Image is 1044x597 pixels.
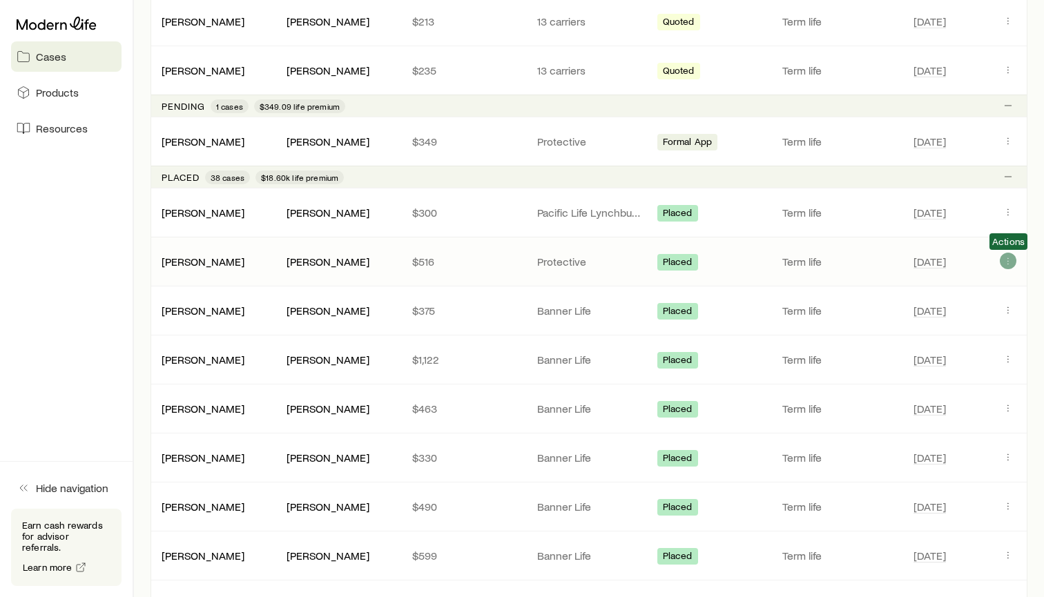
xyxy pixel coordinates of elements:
div: [PERSON_NAME] [162,14,244,29]
span: 1 cases [216,101,243,112]
p: Term life [782,135,896,148]
span: [DATE] [913,402,946,415]
a: [PERSON_NAME] [162,206,244,219]
span: Cases [36,50,66,63]
span: Quoted [663,65,695,79]
span: [DATE] [913,549,946,562]
div: [PERSON_NAME] [162,451,244,465]
a: [PERSON_NAME] [162,135,244,148]
a: [PERSON_NAME] [162,451,244,464]
a: [PERSON_NAME] [162,353,244,366]
div: [PERSON_NAME] [287,304,369,318]
div: [PERSON_NAME] [287,500,369,514]
p: Term life [782,500,896,513]
p: Term life [782,14,896,28]
p: Earn cash rewards for advisor referrals. [22,520,110,553]
p: Banner Life [537,451,640,464]
a: Cases [11,41,122,72]
p: Protective [537,255,640,268]
p: $330 [412,451,515,464]
span: Resources [36,121,88,135]
span: [DATE] [913,255,946,268]
span: $18.60k life premium [261,172,338,183]
span: Learn more [23,562,72,572]
div: Earn cash rewards for advisor referrals.Learn more [11,509,122,586]
a: [PERSON_NAME] [162,14,244,28]
div: [PERSON_NAME] [162,135,244,149]
p: $490 [412,500,515,513]
span: Placed [663,354,693,369]
div: [PERSON_NAME] [287,14,369,29]
span: Actions [992,236,1025,247]
span: [DATE] [913,135,946,148]
p: Banner Life [537,402,640,415]
p: $300 [412,206,515,219]
a: [PERSON_NAME] [162,63,244,77]
a: [PERSON_NAME] [162,402,244,415]
p: $516 [412,255,515,268]
p: $463 [412,402,515,415]
div: [PERSON_NAME] [162,500,244,514]
span: Placed [663,501,693,516]
a: Resources [11,113,122,144]
span: [DATE] [913,353,946,366]
p: Banner Life [537,353,640,366]
p: $1,122 [412,353,515,366]
span: Placed [663,207,693,222]
div: [PERSON_NAME] [287,402,369,416]
p: Term life [782,304,896,317]
p: $349 [412,135,515,148]
div: [PERSON_NAME] [162,63,244,78]
p: Term life [782,451,896,464]
p: Banner Life [537,500,640,513]
p: Protective [537,135,640,148]
div: [PERSON_NAME] [162,402,244,416]
div: [PERSON_NAME] [162,353,244,367]
span: [DATE] [913,304,946,317]
p: $375 [412,304,515,317]
div: [PERSON_NAME] [287,353,369,367]
p: Pending [162,101,205,112]
span: $349.09 life premium [260,101,340,112]
div: [PERSON_NAME] [287,255,369,269]
p: Placed [162,172,200,183]
span: Products [36,86,79,99]
div: [PERSON_NAME] [287,63,369,78]
span: [DATE] [913,14,946,28]
span: Placed [663,550,693,565]
span: Formal App [663,136,713,150]
span: Placed [663,452,693,467]
p: Term life [782,402,896,415]
p: Banner Life [537,549,640,562]
button: Hide navigation [11,473,122,503]
span: [DATE] [913,206,946,219]
div: [PERSON_NAME] [162,255,244,269]
span: [DATE] [913,63,946,77]
span: Placed [663,403,693,418]
div: [PERSON_NAME] [287,549,369,563]
div: [PERSON_NAME] [287,451,369,465]
a: [PERSON_NAME] [162,255,244,268]
p: Term life [782,63,896,77]
p: Term life [782,353,896,366]
p: $213 [412,14,515,28]
div: [PERSON_NAME] [162,549,244,563]
span: [DATE] [913,500,946,513]
span: Placed [663,256,693,271]
a: [PERSON_NAME] [162,500,244,513]
div: [PERSON_NAME] [162,206,244,220]
span: Quoted [663,16,695,30]
p: Term life [782,206,896,219]
p: 13 carriers [537,14,640,28]
p: Banner Life [537,304,640,317]
p: Pacific Life Lynchburg [537,206,640,219]
p: $235 [412,63,515,77]
a: [PERSON_NAME] [162,549,244,562]
p: $599 [412,549,515,562]
p: 13 carriers [537,63,640,77]
div: [PERSON_NAME] [287,135,369,149]
p: Term life [782,549,896,562]
span: Hide navigation [36,481,108,495]
p: Term life [782,255,896,268]
a: Products [11,77,122,108]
